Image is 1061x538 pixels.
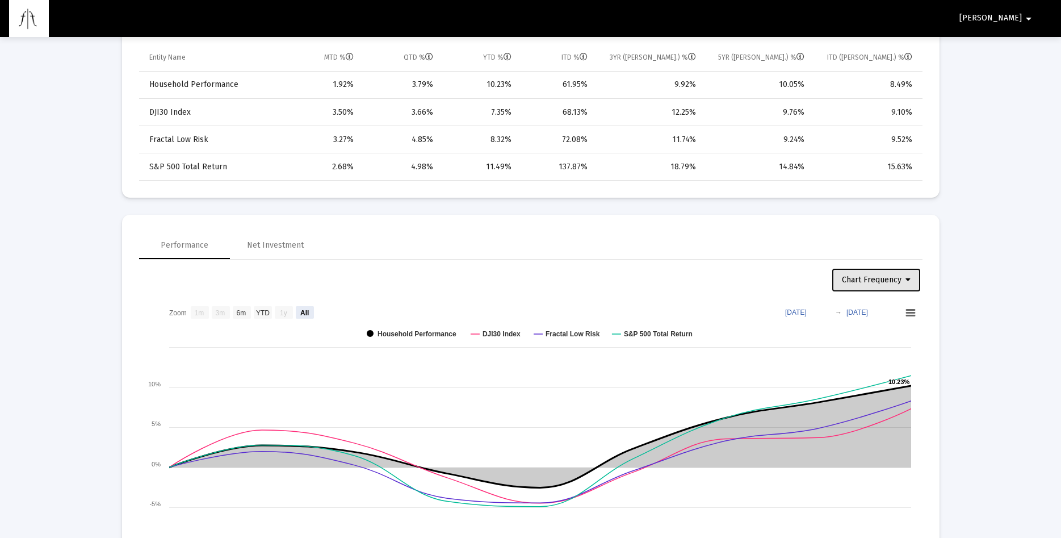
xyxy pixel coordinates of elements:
[280,309,287,317] text: 1y
[18,7,40,30] img: Dashboard
[149,501,161,507] text: -5%
[1022,7,1035,30] mat-icon: arrow_drop_down
[441,44,519,71] td: Column YTD %
[785,308,807,316] text: [DATE]
[603,79,696,90] div: 9.92%
[370,134,433,145] div: 4.85%
[449,79,511,90] div: 10.23%
[527,79,587,90] div: 61.95%
[195,309,204,317] text: 1m
[527,161,587,173] div: 137.87%
[139,153,282,181] td: S&P 500 Total Return
[216,309,225,317] text: 3m
[624,330,693,338] text: S&P 500 Total Return
[820,134,912,145] div: 9.52%
[888,378,910,385] text: 10.23%
[139,99,282,126] td: DJI30 Index
[610,53,696,62] div: 3YR ([PERSON_NAME].) %
[152,420,161,427] text: 5%
[148,381,161,387] text: 10%
[152,461,161,468] text: 0%
[449,161,511,173] div: 11.49%
[561,53,588,62] div: ITD %
[827,53,912,62] div: ITD ([PERSON_NAME].) %
[527,107,587,118] div: 68.13%
[812,44,922,71] td: Column ITD (Ann.) %
[959,14,1022,23] span: [PERSON_NAME]
[712,107,804,118] div: 9.76%
[603,107,696,118] div: 12.25%
[712,161,804,173] div: 14.84%
[139,126,282,153] td: Fractal Low Risk
[289,161,354,173] div: 2.68%
[603,161,696,173] div: 18.79%
[483,53,511,62] div: YTD %
[139,44,922,181] div: Data grid
[449,134,511,145] div: 8.32%
[281,44,362,71] td: Column MTD %
[169,309,187,317] text: Zoom
[846,308,868,316] text: [DATE]
[820,107,912,118] div: 9.10%
[370,107,433,118] div: 3.66%
[712,79,804,90] div: 10.05%
[449,107,511,118] div: 7.35%
[289,134,354,145] div: 3.27%
[362,44,441,71] td: Column QTD %
[149,53,186,62] div: Entity Name
[712,134,804,145] div: 9.24%
[603,134,696,145] div: 11.74%
[139,44,282,71] td: Column Entity Name
[842,275,911,285] span: Chart Frequency
[704,44,812,71] td: Column 5YR (Ann.) %
[527,134,587,145] div: 72.08%
[546,330,600,338] text: Fractal Low Risk
[324,53,354,62] div: MTD %
[832,269,920,291] button: Chart Frequency
[139,72,282,99] td: Household Performance
[370,161,433,173] div: 4.98%
[289,79,354,90] div: 1.92%
[946,7,1049,30] button: [PERSON_NAME]
[378,330,456,338] text: Household Performance
[595,44,704,71] td: Column 3YR (Ann.) %
[483,330,521,338] text: DJI30 Index
[519,44,595,71] td: Column ITD %
[247,240,304,251] div: Net Investment
[835,308,842,316] text: →
[300,309,309,317] text: All
[289,107,354,118] div: 3.50%
[370,79,433,90] div: 3.79%
[256,309,270,317] text: YTD
[237,309,246,317] text: 6m
[161,240,208,251] div: Performance
[718,53,804,62] div: 5YR ([PERSON_NAME].) %
[820,79,912,90] div: 8.49%
[820,161,912,173] div: 15.63%
[404,53,433,62] div: QTD %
